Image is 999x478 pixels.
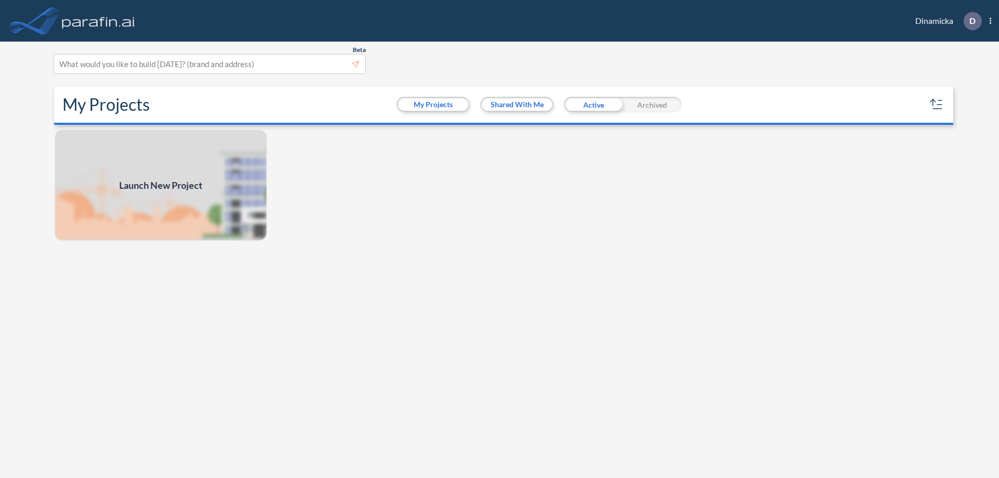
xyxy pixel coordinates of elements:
[54,129,267,241] img: add
[928,96,945,113] button: sort
[60,10,137,31] img: logo
[482,98,552,111] button: Shared With Me
[623,97,682,112] div: Archived
[969,16,976,25] p: D
[62,95,150,114] h2: My Projects
[900,12,991,30] div: Dinamicka
[54,129,267,241] a: Launch New Project
[564,97,623,112] div: Active
[353,46,366,54] span: Beta
[398,98,468,111] button: My Projects
[119,178,202,192] span: Launch New Project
